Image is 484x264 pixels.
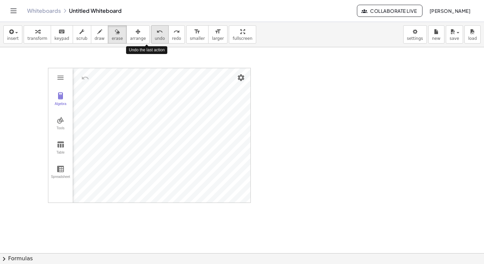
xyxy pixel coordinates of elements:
[130,36,146,41] span: arrange
[155,36,165,41] span: undo
[95,36,105,41] span: draw
[233,36,252,41] span: fullscreen
[156,28,163,36] i: undo
[27,36,47,41] span: transform
[7,36,19,41] span: insert
[126,25,150,44] button: arrange
[126,46,167,54] div: Undo the last action
[407,36,423,41] span: settings
[91,25,108,44] button: draw
[54,36,69,41] span: keypad
[429,8,470,14] span: [PERSON_NAME]
[27,7,61,14] a: Whiteboards
[446,25,463,44] button: save
[468,36,477,41] span: load
[450,36,459,41] span: save
[190,36,205,41] span: smaller
[403,25,427,44] button: settings
[58,28,65,36] i: keyboard
[151,25,169,44] button: undoundo
[24,25,51,44] button: transform
[363,8,417,14] span: Collaborate Live
[8,5,19,16] button: Toggle navigation
[186,25,209,44] button: format_sizesmaller
[3,25,22,44] button: insert
[229,25,256,44] button: fullscreen
[432,36,440,41] span: new
[424,5,476,17] button: [PERSON_NAME]
[168,25,185,44] button: redoredo
[108,25,126,44] button: erase
[51,25,73,44] button: keyboardkeypad
[73,25,91,44] button: scrub
[173,28,180,36] i: redo
[76,36,88,41] span: scrub
[464,25,481,44] button: load
[428,25,444,44] button: new
[208,25,227,44] button: format_sizelarger
[357,5,422,17] button: Collaborate Live
[172,36,181,41] span: redo
[194,28,200,36] i: format_size
[215,28,221,36] i: format_size
[112,36,123,41] span: erase
[212,36,224,41] span: larger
